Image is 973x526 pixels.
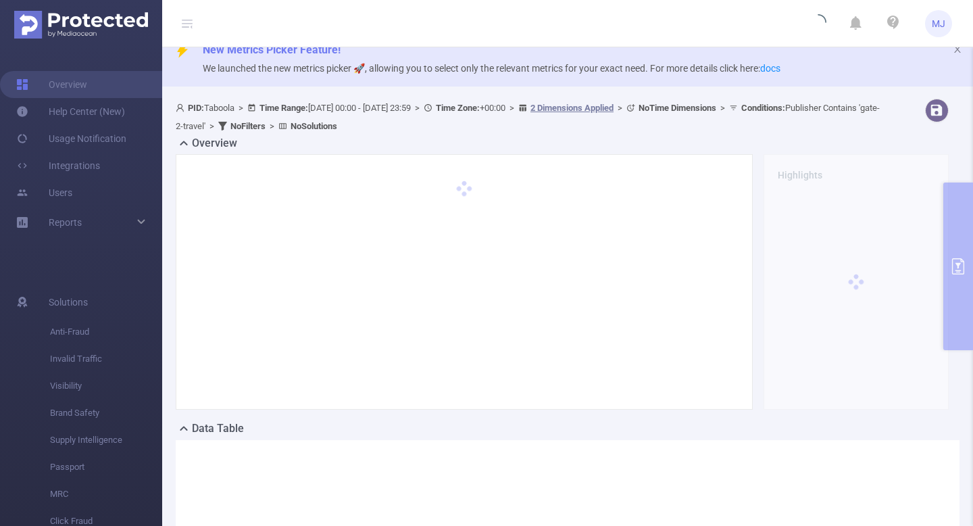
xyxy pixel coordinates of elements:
[266,121,278,131] span: >
[50,454,162,481] span: Passport
[810,14,826,33] i: icon: loading
[16,152,100,179] a: Integrations
[203,43,341,56] span: New Metrics Picker Feature!
[49,217,82,228] span: Reports
[50,481,162,508] span: MRC
[16,179,72,206] a: Users
[953,42,962,57] button: icon: close
[176,45,189,58] i: icon: thunderbolt
[505,103,518,113] span: >
[49,289,88,316] span: Solutions
[16,71,87,98] a: Overview
[411,103,424,113] span: >
[50,427,162,454] span: Supply Intelligence
[16,125,126,152] a: Usage Notification
[16,98,125,125] a: Help Center (New)
[234,103,247,113] span: >
[49,209,82,236] a: Reports
[760,63,780,74] a: docs
[953,45,962,54] i: icon: close
[50,373,162,400] span: Visibility
[436,103,480,113] b: Time Zone:
[192,421,244,437] h2: Data Table
[203,63,780,74] span: We launched the new metrics picker 🚀, allowing you to select only the relevant metrics for your e...
[259,103,308,113] b: Time Range:
[192,135,237,151] h2: Overview
[205,121,218,131] span: >
[741,103,785,113] b: Conditions :
[716,103,729,113] span: >
[176,103,188,112] i: icon: user
[230,121,266,131] b: No Filters
[50,318,162,345] span: Anti-Fraud
[530,103,614,113] u: 2 Dimensions Applied
[291,121,337,131] b: No Solutions
[188,103,204,113] b: PID:
[50,400,162,427] span: Brand Safety
[614,103,626,113] span: >
[639,103,716,113] b: No Time Dimensions
[932,10,945,37] span: MJ
[176,103,880,131] span: Taboola [DATE] 00:00 - [DATE] 23:59 +00:00
[14,11,148,39] img: Protected Media
[50,345,162,373] span: Invalid Traffic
